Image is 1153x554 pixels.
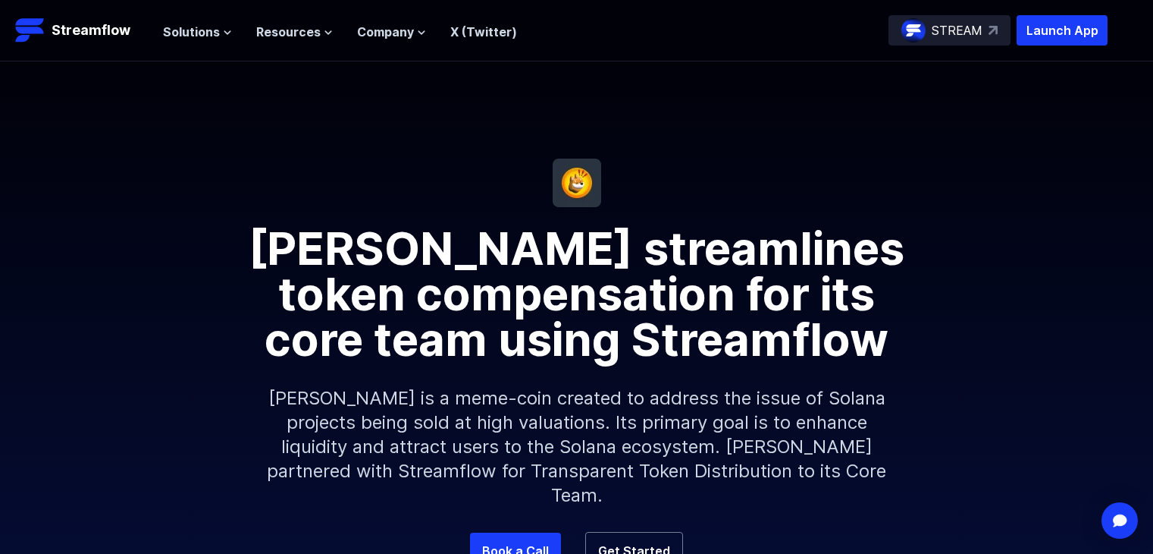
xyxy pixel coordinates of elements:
[357,23,426,41] button: Company
[888,15,1010,46] a: STREAM
[553,159,601,207] img: Bonk
[450,24,517,39] a: X (Twitter)
[163,23,220,41] span: Solutions
[1101,502,1138,539] div: Open Intercom Messenger
[357,23,414,41] span: Company
[15,15,148,46] a: Streamflow
[213,207,941,362] h1: [PERSON_NAME] streamlines token compensation for its core team using Streamflow
[989,26,998,35] img: top-right-arrow.svg
[256,23,333,41] button: Resources
[163,23,232,41] button: Solutions
[52,20,130,41] p: Streamflow
[932,21,982,39] p: STREAM
[251,362,903,532] p: [PERSON_NAME] is a meme-coin created to address the issue of Solana projects being sold at high v...
[901,18,926,42] img: streamflow-logo-circle.png
[15,15,45,46] img: Streamflow Logo
[1017,15,1108,46] button: Launch App
[256,23,321,41] span: Resources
